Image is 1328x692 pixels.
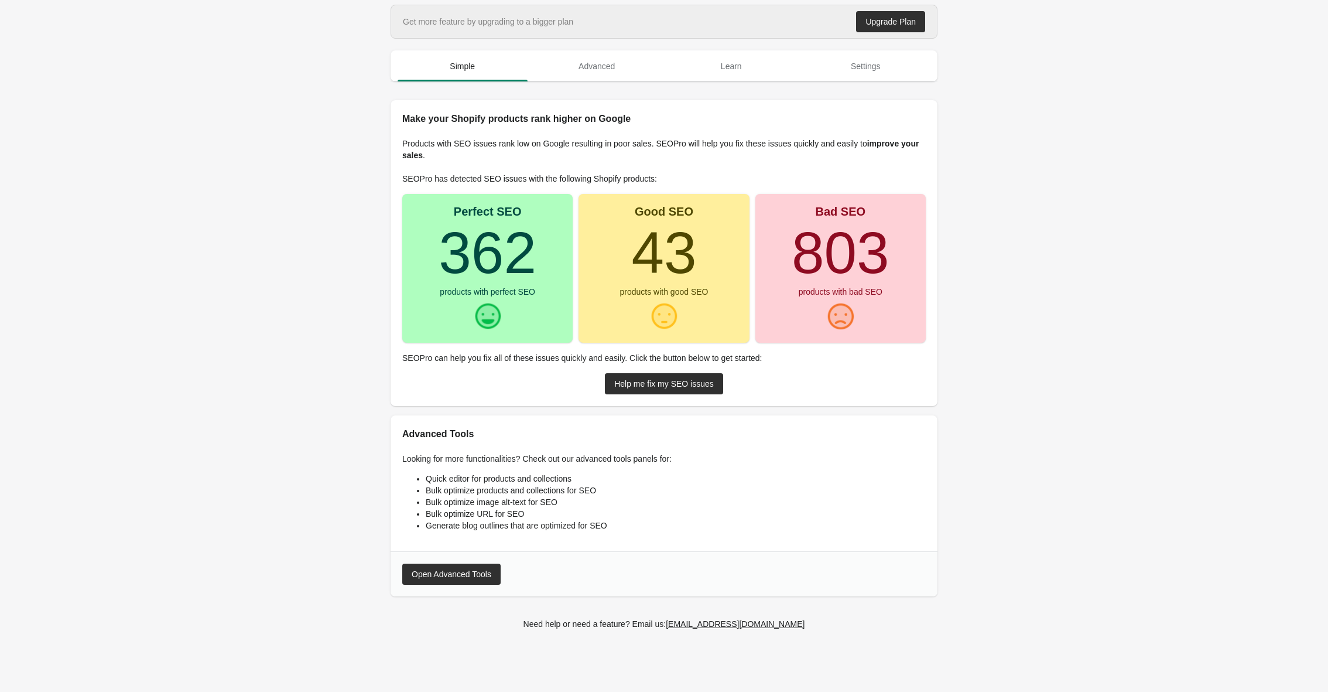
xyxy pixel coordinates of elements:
[426,520,926,531] li: Generate blog outlines that are optimized for SEO
[402,427,926,441] h2: Advanced Tools
[666,619,805,629] div: [EMAIL_ADDRESS][DOMAIN_NAME]
[816,206,866,217] div: Bad SEO
[865,17,916,26] div: Upgrade Plan
[402,112,926,126] h2: Make your Shopify products rank higher on Google
[391,441,937,551] div: Looking for more functionalities? Check out our advanced tools panels for:
[398,56,528,77] span: Simple
[426,473,926,485] li: Quick editor for products and collections
[530,51,665,81] button: Advanced
[426,485,926,496] li: Bulk optimize products and collections for SEO
[661,613,809,635] a: [EMAIL_ADDRESS][DOMAIN_NAME]
[666,56,796,77] span: Learn
[856,11,925,32] a: Upgrade Plan
[426,496,926,508] li: Bulk optimize image alt-text for SEO
[440,288,535,296] div: products with perfect SEO
[412,570,491,579] div: Open Advanced Tools
[620,288,709,296] div: products with good SEO
[631,220,696,285] turbo-frame: 43
[799,288,882,296] div: products with bad SEO
[801,56,931,77] span: Settings
[799,51,933,81] button: Settings
[664,51,799,81] button: Learn
[523,618,805,630] div: Need help or need a feature? Email us:
[605,373,723,394] a: Help me fix my SEO issues
[402,564,501,585] button: Open Advanced Tools
[635,206,693,217] div: Good SEO
[402,138,926,161] p: Products with SEO issues rank low on Google resulting in poor sales. SEOPro will help you fix the...
[792,220,889,285] turbo-frame: 803
[614,379,714,388] div: Help me fix my SEO issues
[403,16,573,28] div: Get more feature by upgrading to a bigger plan
[454,206,522,217] div: Perfect SEO
[402,352,926,364] p: SEOPro can help you fix all of these issues quickly and easily. Click the button below to get sta...
[426,508,926,520] li: Bulk optimize URL for SEO
[439,220,536,285] turbo-frame: 362
[402,173,926,185] p: SEOPro has detected SEO issues with the following Shopify products:
[532,56,662,77] span: Advanced
[395,51,530,81] button: Simple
